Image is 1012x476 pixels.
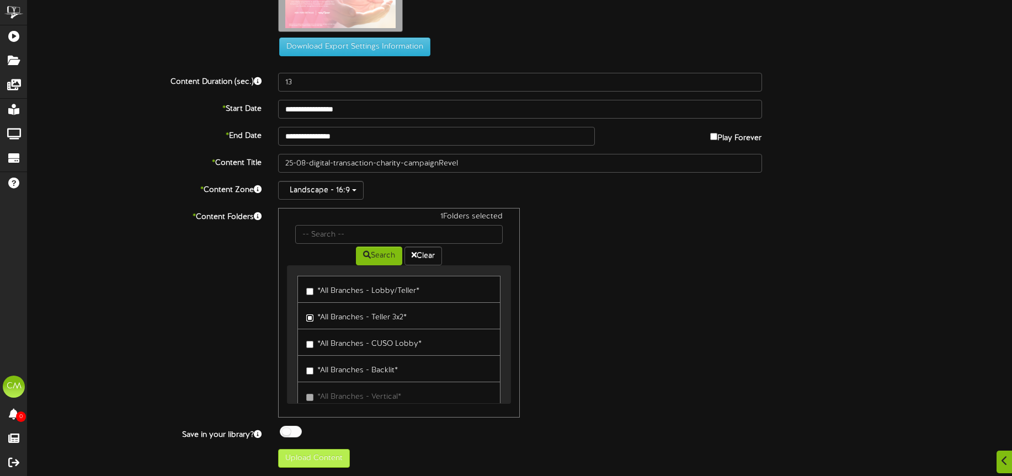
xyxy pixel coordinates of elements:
[356,247,402,265] button: Search
[278,154,762,173] input: Title of this Content
[3,376,25,398] div: CM
[279,38,430,56] button: Download Export Settings Information
[19,426,270,441] label: Save in your library?
[710,127,761,144] label: Play Forever
[306,361,398,376] label: *All Branches - Backlit*
[278,181,364,200] button: Landscape - 16:9
[19,181,270,196] label: Content Zone
[710,133,717,140] input: Play Forever
[306,394,313,401] input: *All Branches - Vertical*
[404,247,442,265] button: Clear
[306,282,419,297] label: *All Branches - Lobby/Teller*
[306,308,407,323] label: *All Branches - Teller 3x2*
[287,211,512,225] div: 1 Folders selected
[278,449,350,468] button: Upload Content
[317,393,401,401] span: *All Branches - Vertical*
[306,341,313,348] input: *All Branches - CUSO Lobby*
[19,127,270,142] label: End Date
[306,367,313,375] input: *All Branches - Backlit*
[19,100,270,115] label: Start Date
[19,208,270,223] label: Content Folders
[306,335,422,350] label: *All Branches - CUSO Lobby*
[295,225,503,244] input: -- Search --
[306,288,313,295] input: *All Branches - Lobby/Teller*
[306,314,313,322] input: *All Branches - Teller 3x2*
[19,73,270,88] label: Content Duration (sec.)
[19,154,270,169] label: Content Title
[16,411,26,422] span: 0
[274,43,430,51] a: Download Export Settings Information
